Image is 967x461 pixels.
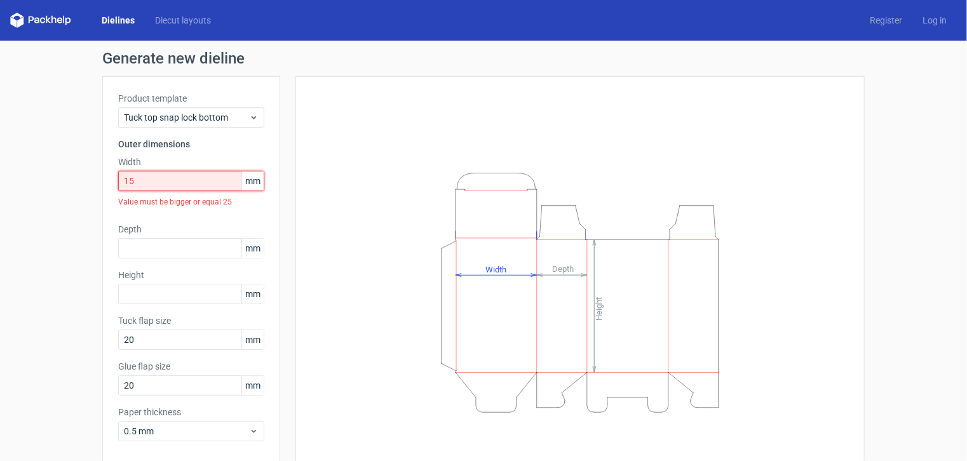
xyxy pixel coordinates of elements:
[145,14,221,27] a: Diecut layouts
[594,297,604,320] tspan: Height
[912,14,957,27] a: Log in
[241,171,264,190] span: mm
[118,191,264,213] div: Value must be bigger or equal 25
[91,14,145,27] a: Dielines
[102,51,865,66] h1: Generate new dieline
[552,264,574,274] tspan: Depth
[118,156,264,168] label: Width
[118,269,264,281] label: Height
[485,264,506,274] tspan: Width
[118,406,264,418] label: Paper thickness
[118,223,264,236] label: Depth
[118,360,264,373] label: Glue flap size
[118,138,264,150] h3: Outer dimensions
[241,239,264,258] span: mm
[124,111,249,124] span: Tuck top snap lock bottom
[124,425,249,438] span: 0.5 mm
[860,14,912,27] a: Register
[118,92,264,105] label: Product template
[118,314,264,327] label: Tuck flap size
[241,284,264,304] span: mm
[241,330,264,349] span: mm
[241,376,264,395] span: mm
